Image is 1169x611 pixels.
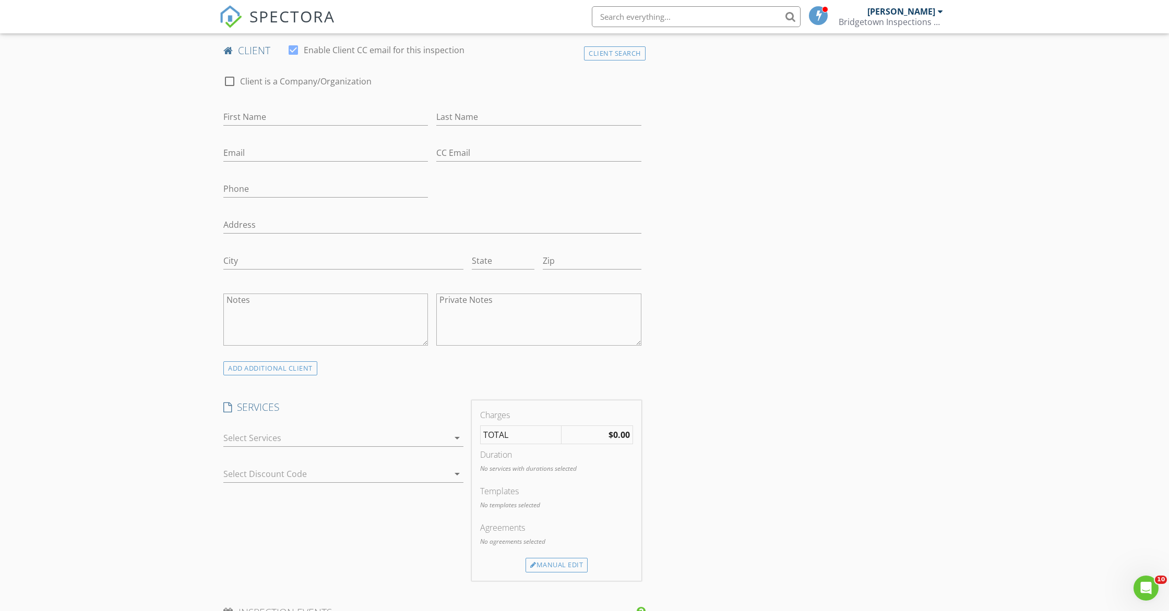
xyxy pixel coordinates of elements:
[223,361,317,375] div: ADD ADDITIONAL client
[526,558,588,572] div: Manual Edit
[249,5,335,27] span: SPECTORA
[839,17,943,27] div: Bridgetown Inspections LLC
[219,5,242,28] img: The Best Home Inspection Software - Spectora
[480,464,633,473] p: No services with durations selected
[1155,576,1167,584] span: 10
[592,6,801,27] input: Search everything...
[451,468,463,480] i: arrow_drop_down
[1134,576,1159,601] iframe: Intercom live chat
[609,429,630,441] strong: $0.00
[584,46,646,60] div: Client Search
[223,400,463,414] h4: SERVICES
[480,521,633,534] div: Agreements
[480,409,633,421] div: Charges
[223,44,641,57] h4: client
[219,14,335,36] a: SPECTORA
[481,426,562,444] td: TOTAL
[480,485,633,497] div: Templates
[240,76,372,87] label: Client is a Company/Organization
[480,448,633,461] div: Duration
[480,500,633,510] p: No templates selected
[480,537,633,546] p: No agreements selected
[304,45,464,55] label: Enable Client CC email for this inspection
[867,6,935,17] div: [PERSON_NAME]
[451,432,463,444] i: arrow_drop_down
